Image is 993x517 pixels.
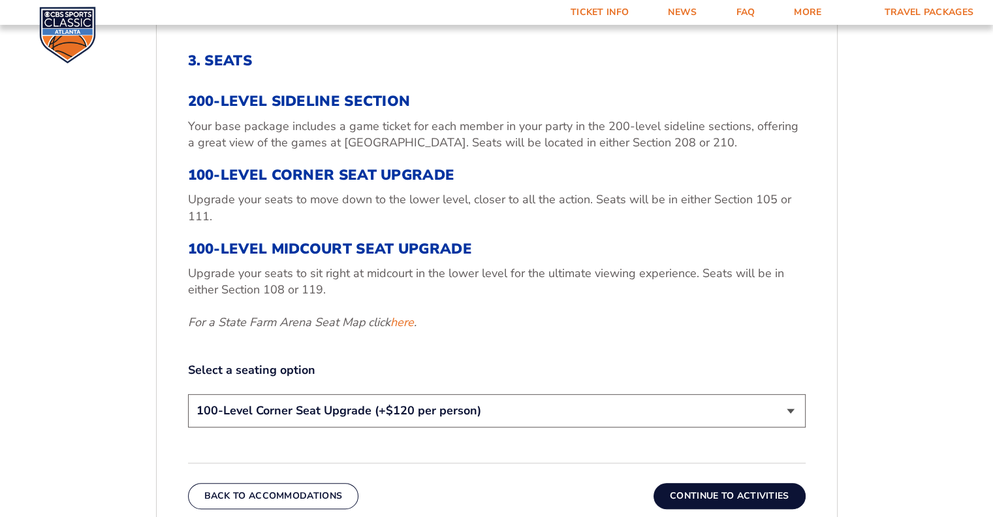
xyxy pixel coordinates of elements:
[188,483,359,509] button: Back To Accommodations
[188,362,806,378] label: Select a seating option
[39,7,96,63] img: CBS Sports Classic
[390,314,414,331] a: here
[188,192,806,224] p: Upgrade your seats to move down to the lower level, closer to all the action. Seats will be in ei...
[654,483,806,509] button: Continue To Activities
[188,52,806,69] h2: 3. Seats
[188,93,806,110] h3: 200-Level Sideline Section
[188,118,806,151] p: Your base package includes a game ticket for each member in your party in the 200-level sideline ...
[188,167,806,184] h3: 100-Level Corner Seat Upgrade
[188,241,806,258] h3: 100-Level Midcourt Seat Upgrade
[188,265,806,298] p: Upgrade your seats to sit right at midcourt in the lower level for the ultimate viewing experienc...
[188,314,417,330] em: For a State Farm Arena Seat Map click .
